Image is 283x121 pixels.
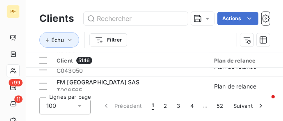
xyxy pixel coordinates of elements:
button: 3 [172,97,185,114]
button: 4 [185,97,199,114]
span: … [199,99,212,112]
div: PE [7,5,20,18]
span: +99 [9,79,23,86]
input: Rechercher [84,12,188,25]
button: Suivant [228,97,270,114]
button: Filtrer [89,33,127,47]
span: C043050 [57,67,204,75]
span: 11 [14,95,23,103]
span: 1 [152,102,154,110]
span: 100 [46,102,56,110]
div: Plan de relance [214,82,256,91]
span: T006565 [57,86,204,95]
iframe: Intercom live chat [255,93,275,113]
span: Échu [51,37,64,43]
button: Échu [39,32,79,48]
button: Précédent [97,97,147,114]
h3: Clients [39,11,74,26]
span: Client [57,57,73,64]
button: 2 [159,97,172,114]
span: 5146 [76,57,92,64]
button: Actions [217,12,258,25]
span: FM [GEOGRAPHIC_DATA] SAS [57,79,140,86]
button: 52 [212,97,228,114]
button: 1 [147,97,159,114]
